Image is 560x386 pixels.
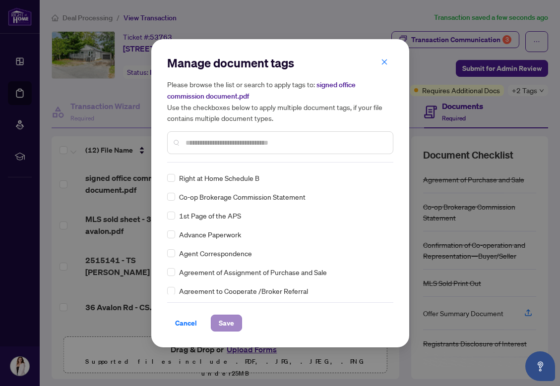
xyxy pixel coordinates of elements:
[211,315,242,331] button: Save
[179,248,252,259] span: Agent Correspondence
[167,315,205,331] button: Cancel
[525,351,555,381] button: Open asap
[179,172,259,183] span: Right at Home Schedule B
[219,315,234,331] span: Save
[179,267,327,277] span: Agreement of Assignment of Purchase and Sale
[167,79,393,123] h5: Please browse the list or search to apply tags to: Use the checkboxes below to apply multiple doc...
[179,191,306,202] span: Co-op Brokerage Commission Statement
[167,80,356,101] span: signed office commission document.pdf
[381,58,388,65] span: close
[179,285,308,296] span: Agreement to Cooperate /Broker Referral
[167,55,393,71] h2: Manage document tags
[179,229,241,240] span: Advance Paperwork
[175,315,197,331] span: Cancel
[179,210,241,221] span: 1st Page of the APS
